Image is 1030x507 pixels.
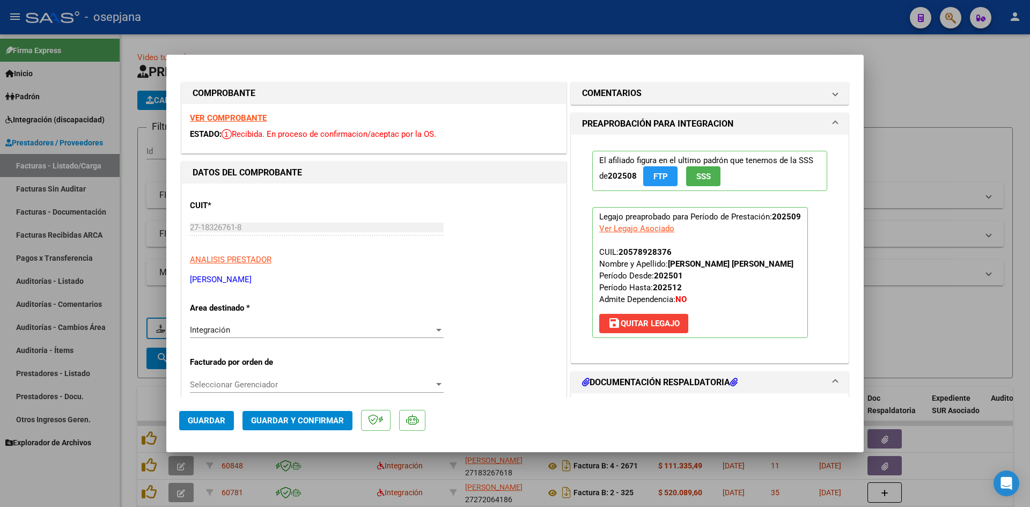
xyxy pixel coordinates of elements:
[599,314,688,333] button: Quitar Legajo
[599,223,674,234] div: Ver Legajo Asociado
[571,113,848,135] mat-expansion-panel-header: PREAPROBACIÓN PARA INTEGRACION
[251,416,344,425] span: Guardar y Confirmar
[653,283,682,292] strong: 202512
[193,167,302,178] strong: DATOS DEL COMPROBANTE
[599,247,793,304] span: CUIL: Nombre y Apellido: Período Desde: Período Hasta: Admite Dependencia:
[190,274,558,286] p: [PERSON_NAME]
[190,356,300,369] p: Facturado por orden de
[190,302,300,314] p: Area destinado *
[608,317,621,329] mat-icon: save
[619,246,672,258] div: 20578928376
[608,171,637,181] strong: 202508
[190,113,267,123] a: VER COMPROBANTE
[772,212,801,222] strong: 202509
[222,129,436,139] span: Recibida. En proceso de confirmacion/aceptac por la OS.
[994,471,1019,496] div: Open Intercom Messenger
[696,172,711,181] span: SSS
[592,207,808,338] p: Legajo preaprobado para Período de Prestación:
[582,376,738,389] h1: DOCUMENTACIÓN RESPALDATORIA
[188,416,225,425] span: Guardar
[571,83,848,104] mat-expansion-panel-header: COMENTARIOS
[608,319,680,328] span: Quitar Legajo
[242,411,352,430] button: Guardar y Confirmar
[193,88,255,98] strong: COMPROBANTE
[686,166,720,186] button: SSS
[653,172,668,181] span: FTP
[190,200,300,212] p: CUIT
[643,166,678,186] button: FTP
[571,372,848,393] mat-expansion-panel-header: DOCUMENTACIÓN RESPALDATORIA
[190,380,434,390] span: Seleccionar Gerenciador
[571,135,848,363] div: PREAPROBACIÓN PARA INTEGRACION
[190,255,271,264] span: ANALISIS PRESTADOR
[592,151,827,191] p: El afiliado figura en el ultimo padrón que tenemos de la SSS de
[190,129,222,139] span: ESTADO:
[179,411,234,430] button: Guardar
[668,259,793,269] strong: [PERSON_NAME] [PERSON_NAME]
[675,295,687,304] strong: NO
[190,325,230,335] span: Integración
[582,117,733,130] h1: PREAPROBACIÓN PARA INTEGRACION
[654,271,683,281] strong: 202501
[582,87,642,100] h1: COMENTARIOS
